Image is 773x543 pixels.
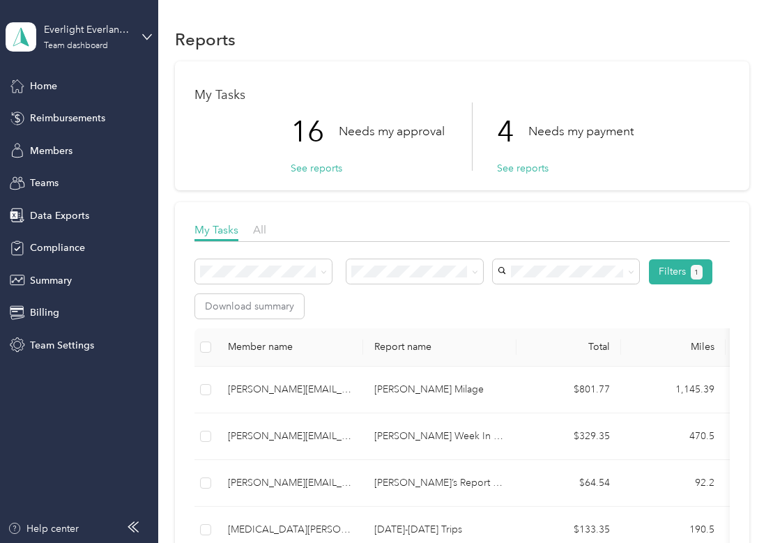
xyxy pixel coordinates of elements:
span: Members [30,144,72,158]
div: Everlight Everlance Account [44,22,131,37]
div: Member name [228,341,352,353]
p: [PERSON_NAME] Milage [374,382,505,397]
td: 470.5 [621,413,726,460]
h1: My Tasks [194,88,729,102]
p: [DATE]-[DATE] Trips [374,522,505,537]
button: Help center [8,521,79,536]
td: 92.2 [621,460,726,507]
p: Needs my approval [339,123,445,140]
span: Reimbursements [30,111,105,125]
th: Member name [217,328,363,367]
td: $64.54 [516,460,621,507]
div: [PERSON_NAME][EMAIL_ADDRESS][DOMAIN_NAME] [228,475,352,491]
span: Team Settings [30,338,94,353]
p: [PERSON_NAME]’s Report Week Of 8/18-8/21 [374,475,505,491]
div: [PERSON_NAME][EMAIL_ADDRESS][PERSON_NAME][DOMAIN_NAME] [228,382,352,397]
div: [MEDICAL_DATA][PERSON_NAME] [228,522,352,537]
p: Needs my payment [528,123,634,140]
span: Summary [30,273,72,288]
span: Teams [30,176,59,190]
span: Compliance [30,240,85,255]
th: Report name [363,328,516,367]
button: See reports [497,161,549,176]
p: 4 [497,102,528,161]
p: 16 [291,102,339,161]
span: 1 [694,266,698,279]
div: Miles [632,341,714,353]
iframe: Everlance-gr Chat Button Frame [695,465,773,543]
p: [PERSON_NAME] Week In [GEOGRAPHIC_DATA] [374,429,505,444]
h1: Reports [175,32,236,47]
span: Data Exports [30,208,89,223]
button: Filters1 [649,259,712,284]
button: See reports [291,161,342,176]
span: Billing [30,305,59,320]
button: Download summary [195,294,304,319]
td: $801.77 [516,367,621,413]
span: My Tasks [194,223,238,236]
button: 1 [691,265,703,280]
td: $329.35 [516,413,621,460]
span: Home [30,79,57,93]
div: Total [528,341,610,353]
div: Team dashboard [44,42,108,50]
span: All [253,223,266,236]
td: 1,145.39 [621,367,726,413]
div: [PERSON_NAME][EMAIL_ADDRESS][PERSON_NAME][DOMAIN_NAME] [228,429,352,444]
